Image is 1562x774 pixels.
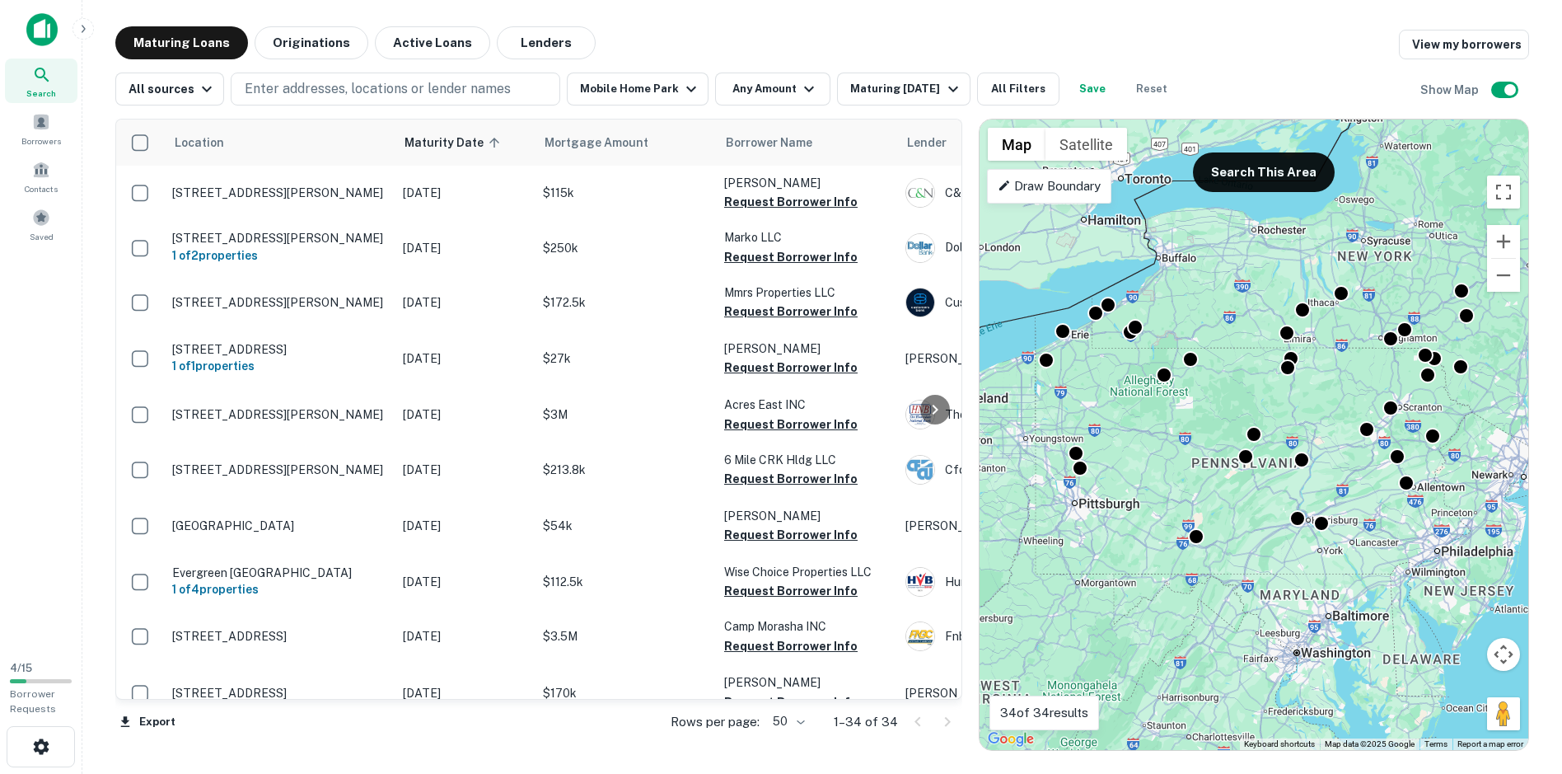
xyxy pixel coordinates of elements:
[172,185,386,200] p: [STREET_ADDRESS][PERSON_NAME]
[543,627,708,645] p: $3.5M
[497,26,596,59] button: Lenders
[172,407,386,422] p: [STREET_ADDRESS][PERSON_NAME]
[115,710,180,734] button: Export
[724,358,858,378] button: Request Borrower Info
[724,469,858,489] button: Request Borrower Info
[172,231,386,246] p: [STREET_ADDRESS][PERSON_NAME]
[724,284,889,302] p: Mmrs Properties LLC
[129,79,217,99] div: All sources
[403,239,526,257] p: [DATE]
[115,73,224,106] button: All sources
[172,565,386,580] p: Evergreen [GEOGRAPHIC_DATA]
[403,517,526,535] p: [DATE]
[1066,73,1119,106] button: Save your search to get updates of matches that match your search criteria.
[984,729,1038,750] a: Open this area in Google Maps (opens a new window)
[174,133,224,152] span: Location
[724,192,858,212] button: Request Borrower Info
[715,73,830,106] button: Any Amount
[172,342,386,357] p: [STREET_ADDRESS]
[543,406,708,424] p: $3M
[403,684,526,702] p: [DATE]
[26,13,58,46] img: capitalize-icon.png
[905,178,1153,208] div: C&N
[172,462,386,477] p: [STREET_ADDRESS][PERSON_NAME]
[543,517,708,535] p: $54k
[671,712,760,732] p: Rows per page:
[1487,225,1520,258] button: Zoom in
[906,234,934,262] img: picture
[172,580,386,598] h6: 1 of 4 properties
[172,295,386,310] p: [STREET_ADDRESS][PERSON_NAME]
[984,729,1038,750] img: Google
[905,233,1153,263] div: Dollar Bank
[543,573,708,591] p: $112.5k
[5,202,77,246] div: Saved
[906,568,934,596] img: picture
[907,133,947,152] span: Lender
[905,400,1153,429] div: The Honesdale National Bank
[1125,73,1178,106] button: Reset
[905,288,1153,317] div: Customers Bank
[543,293,708,312] p: $172.5k
[905,517,1153,535] p: [PERSON_NAME]
[5,106,77,151] a: Borrowers
[567,73,709,106] button: Mobile Home Park
[403,406,526,424] p: [DATE]
[1193,152,1335,192] button: Search This Area
[980,120,1528,750] div: 0 0
[906,179,934,207] img: picture
[543,349,708,368] p: $27k
[905,567,1153,597] div: Huntingdon Valley Bank
[543,461,708,479] p: $213.8k
[1424,739,1447,748] a: Terms (opens in new tab)
[724,247,858,267] button: Request Borrower Info
[766,710,807,734] div: 50
[850,79,962,99] div: Maturing [DATE]
[724,692,858,712] button: Request Borrower Info
[5,59,77,103] a: Search
[543,684,708,702] p: $170k
[26,87,56,100] span: Search
[545,133,670,152] span: Mortgage Amount
[1045,128,1127,161] button: Show satellite imagery
[724,228,889,246] p: Marko LLC
[403,184,526,202] p: [DATE]
[5,154,77,199] a: Contacts
[724,563,889,581] p: Wise Choice Properties LLC
[897,120,1161,166] th: Lender
[724,302,858,321] button: Request Borrower Info
[724,415,858,434] button: Request Borrower Info
[25,182,58,195] span: Contacts
[724,525,858,545] button: Request Borrower Info
[172,357,386,375] h6: 1 of 1 properties
[21,134,61,148] span: Borrowers
[1487,176,1520,209] button: Toggle fullscreen view
[403,461,526,479] p: [DATE]
[906,401,934,429] img: picture
[1244,739,1315,750] button: Keyboard shortcuts
[724,581,858,601] button: Request Borrower Info
[837,73,970,106] button: Maturing [DATE]
[543,239,708,257] p: $250k
[977,73,1059,106] button: All Filters
[172,246,386,265] h6: 1 of 2 properties
[905,684,1153,702] p: [PERSON_NAME]
[1000,703,1088,723] p: 34 of 34 results
[403,349,526,368] p: [DATE]
[724,396,889,414] p: Acres East INC
[724,617,889,636] p: Camp Morasha INC
[906,456,934,484] img: picture
[1487,259,1520,292] button: Zoom out
[535,120,716,166] th: Mortgage Amount
[10,688,56,715] span: Borrower Requests
[245,79,511,99] p: Enter addresses, locations or lender names
[716,120,897,166] th: Borrower Name
[395,120,535,166] th: Maturity Date
[726,133,812,152] span: Borrower Name
[164,120,395,166] th: Location
[172,686,386,701] p: [STREET_ADDRESS]
[724,673,889,692] p: [PERSON_NAME]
